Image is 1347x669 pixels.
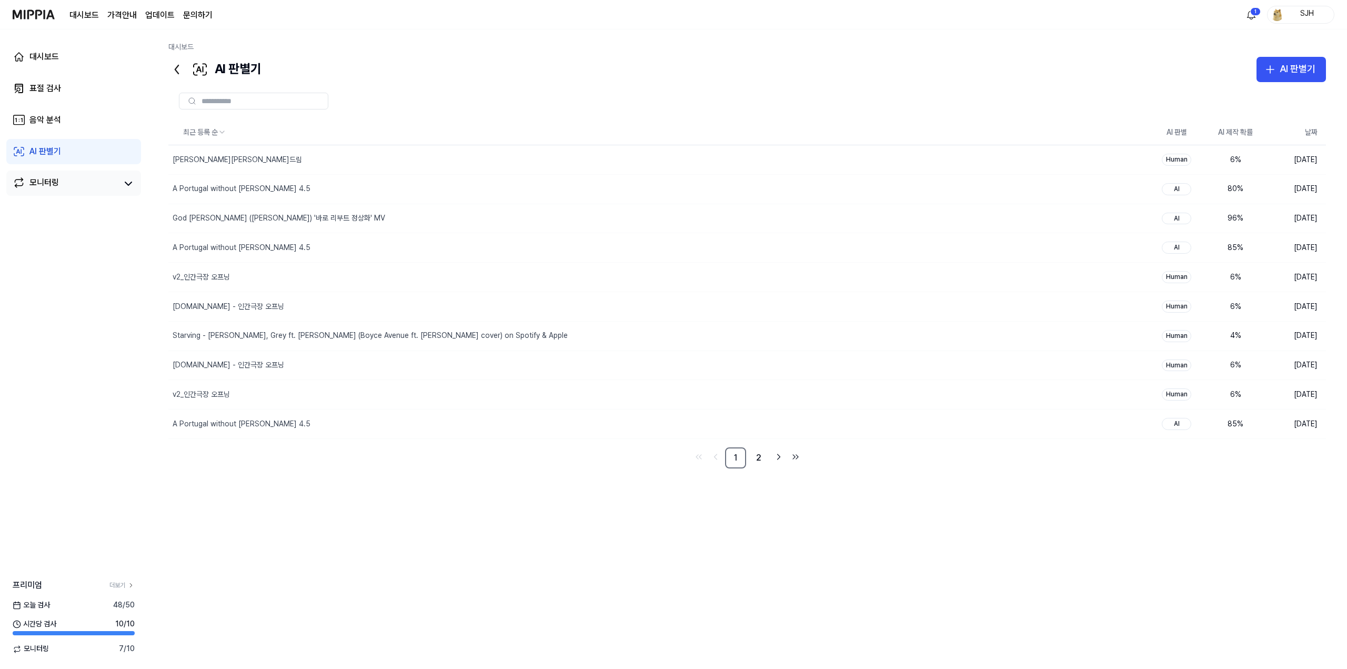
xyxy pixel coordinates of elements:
[173,390,230,400] div: v2_인간극장 오프닝
[145,9,175,22] a: 업데이트
[107,9,137,22] button: 가격안내
[6,107,141,133] a: 음악 분석
[29,145,61,158] div: AI 판별기
[173,213,385,224] div: God [PERSON_NAME] ([PERSON_NAME]) '바로 리부트 정상화' MV
[1265,351,1326,380] td: [DATE]
[173,302,284,312] div: [DOMAIN_NAME] - 인간극장 오프닝
[1286,8,1328,20] div: SJH
[1162,271,1191,283] div: Human
[113,600,135,611] span: 48 / 50
[109,581,135,590] a: 더보기
[1265,120,1326,145] th: 날짜
[173,184,310,194] div: A Portugal without [PERSON_NAME] 4.5
[691,450,706,464] a: Go to first page
[168,43,194,51] a: 대시보드
[183,9,213,22] a: 문의하기
[1214,243,1256,253] div: 85 %
[1162,183,1191,195] div: AI
[1267,6,1334,24] button: profileSJH
[1147,120,1206,145] th: AI 판별
[1162,154,1191,166] div: Human
[725,447,746,468] a: 1
[1214,213,1256,224] div: 96 %
[1162,213,1191,225] div: AI
[1214,419,1256,430] div: 85 %
[6,139,141,164] a: AI 판별기
[29,114,61,126] div: 음악 분석
[1214,155,1256,165] div: 6 %
[168,57,262,82] div: AI 판별기
[1265,145,1326,175] td: [DATE]
[29,51,59,63] div: 대시보드
[1243,6,1260,23] button: 알림1
[1162,360,1191,372] div: Human
[788,450,803,464] a: Go to last page
[1265,410,1326,439] td: [DATE]
[1265,292,1326,322] td: [DATE]
[29,82,61,95] div: 표절 검사
[1162,301,1191,313] div: Human
[173,419,310,430] div: A Portugal without [PERSON_NAME] 4.5
[173,155,302,165] div: [PERSON_NAME][PERSON_NAME]드림
[1162,388,1191,401] div: Human
[119,644,135,654] span: 7 / 10
[1214,331,1256,341] div: 4 %
[1265,380,1326,410] td: [DATE]
[771,450,786,464] a: Go to next page
[1214,360,1256,371] div: 6 %
[13,600,50,611] span: 오늘 검사
[6,76,141,101] a: 표절 검사
[1245,8,1258,21] img: 알림
[1265,263,1326,292] td: [DATE]
[748,447,769,468] a: 2
[13,644,49,654] span: 모니터링
[1271,8,1283,21] img: profile
[173,360,284,371] div: [DOMAIN_NAME] - 인간극장 오프닝
[1206,120,1265,145] th: AI 제작 확률
[173,272,230,283] div: v2_인간극장 오프닝
[1214,184,1256,194] div: 80 %
[13,619,56,630] span: 시간당 검사
[1280,62,1315,77] div: AI 판별기
[1214,272,1256,283] div: 6 %
[115,619,135,630] span: 10 / 10
[1265,204,1326,233] td: [DATE]
[1265,174,1326,204] td: [DATE]
[1162,330,1191,342] div: Human
[6,44,141,69] a: 대시보드
[1256,57,1326,82] button: AI 판별기
[13,579,42,592] span: 프리미엄
[29,176,59,191] div: 모니터링
[1265,321,1326,351] td: [DATE]
[168,447,1326,468] nav: pagination
[708,450,723,464] a: Go to previous page
[1162,242,1191,254] div: AI
[173,331,568,341] div: Starving - [PERSON_NAME], Grey ft. [PERSON_NAME] (Boyce Avenue ft. [PERSON_NAME] cover) on Spotif...
[69,9,99,22] a: 대시보드
[1214,390,1256,400] div: 6 %
[1265,233,1326,263] td: [DATE]
[173,243,310,253] div: A Portugal without [PERSON_NAME] 4.5
[1250,7,1261,16] div: 1
[1214,302,1256,312] div: 6 %
[1162,418,1191,430] div: AI
[13,176,118,191] a: 모니터링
